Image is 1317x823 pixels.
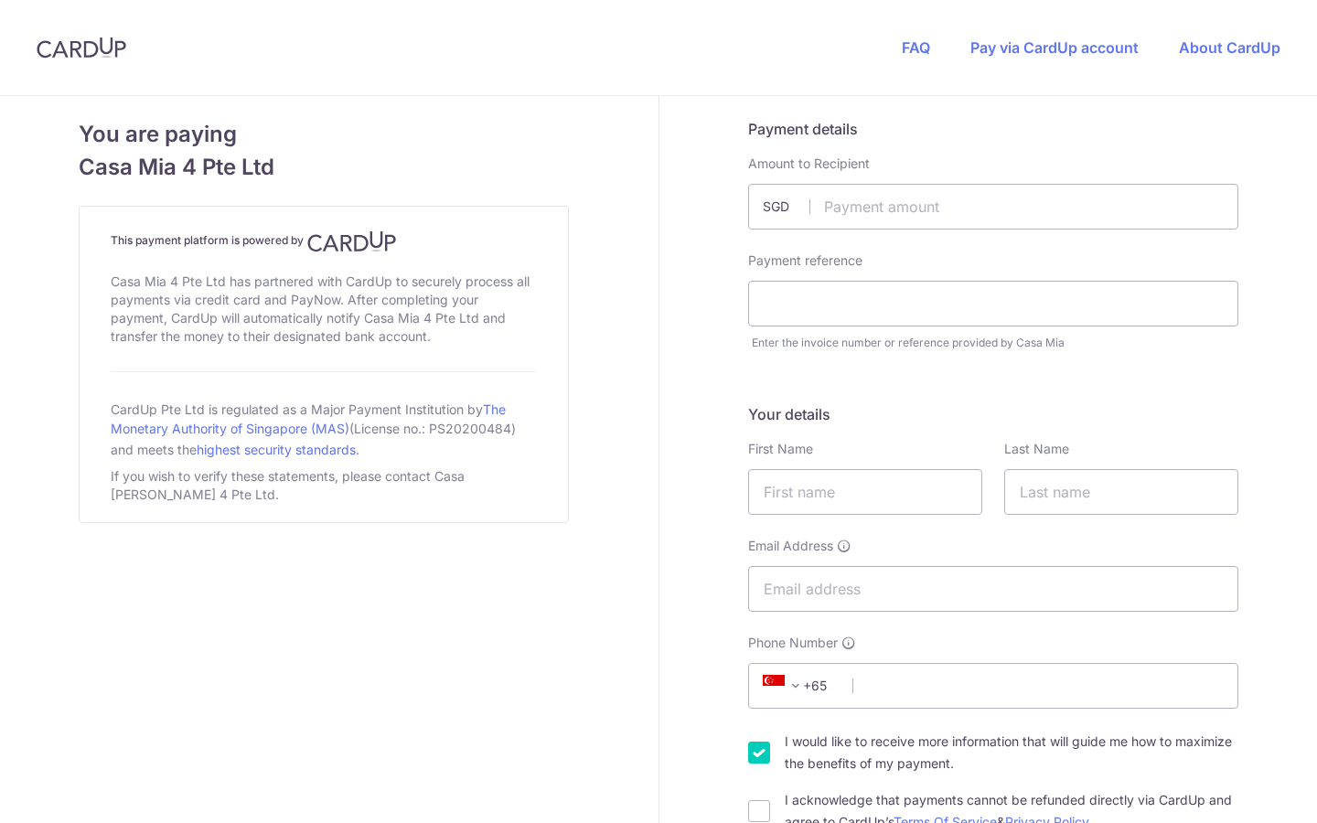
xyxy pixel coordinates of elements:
label: I would like to receive more information that will guide me how to maximize the benefits of my pa... [785,731,1238,775]
span: Phone Number [748,634,838,652]
h5: Your details [748,403,1238,425]
label: First Name [748,440,813,458]
span: +65 [757,675,840,697]
a: FAQ [902,38,930,57]
div: CardUp Pte Ltd is regulated as a Major Payment Institution by (License no.: PS20200484) and meets... [111,394,537,464]
label: Payment reference [748,251,862,270]
div: Enter the invoice number or reference provided by Casa Mia [752,334,1238,352]
span: You are paying [79,118,569,151]
input: Payment amount [748,184,1238,230]
h5: Payment details [748,118,1238,140]
a: highest security standards [197,442,356,457]
a: About CardUp [1179,38,1280,57]
input: Email address [748,566,1238,612]
input: Last name [1004,469,1238,515]
img: CardUp [307,230,397,252]
div: If you wish to verify these statements, please contact Casa [PERSON_NAME] 4 Pte Ltd. [111,464,537,508]
span: Casa Mia 4 Pte Ltd [79,151,569,184]
span: SGD [763,198,810,216]
div: Casa Mia 4 Pte Ltd has partnered with CardUp to securely process all payments via credit card and... [111,269,537,349]
a: Pay via CardUp account [970,38,1139,57]
label: Amount to Recipient [748,155,870,173]
img: CardUp [37,37,126,59]
h4: This payment platform is powered by [111,230,537,252]
input: First name [748,469,982,515]
span: Email Address [748,537,833,555]
label: Last Name [1004,440,1069,458]
span: +65 [763,675,807,697]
